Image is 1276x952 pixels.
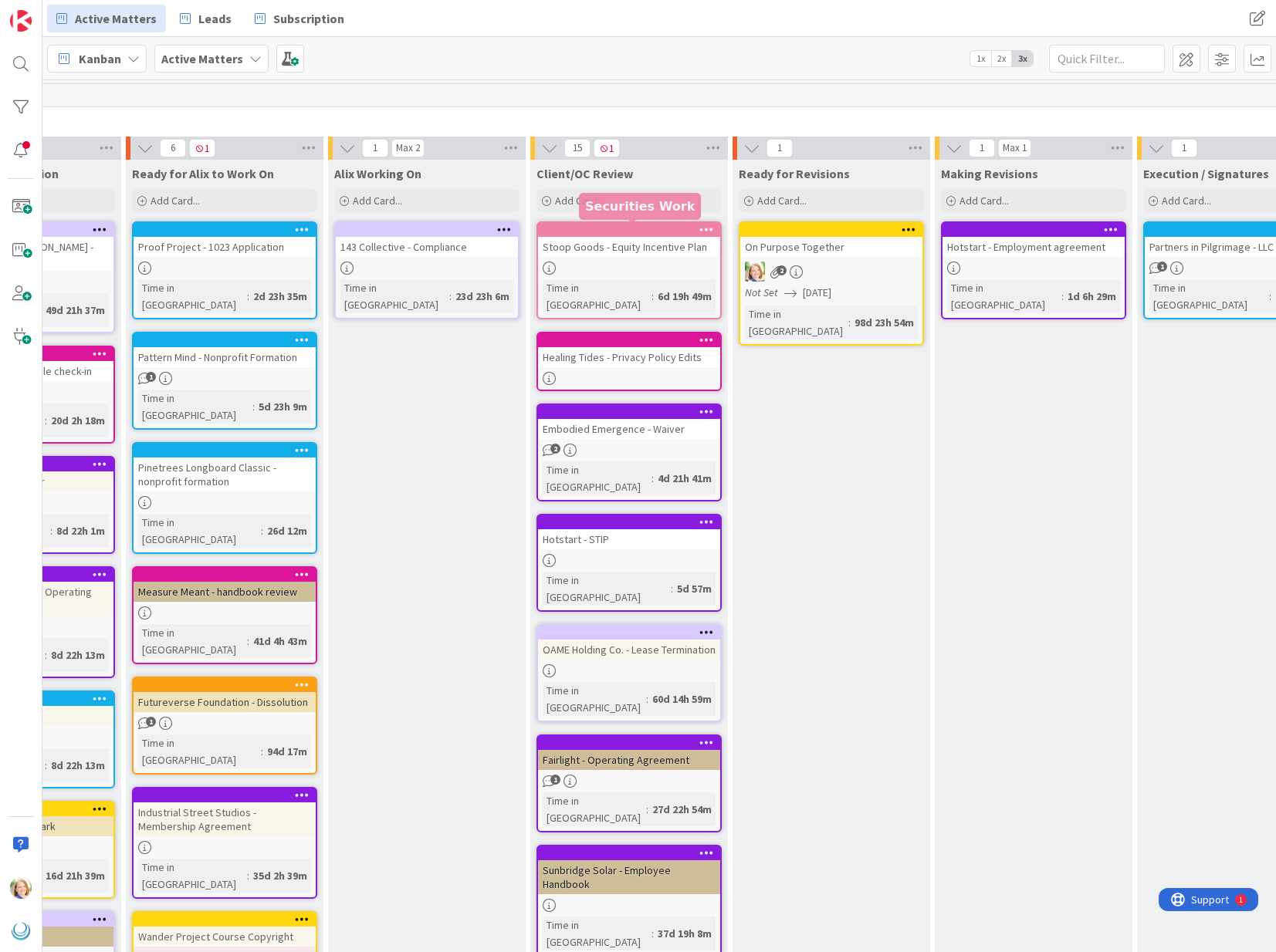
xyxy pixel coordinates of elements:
div: Wander Project Course Copyright [134,927,316,947]
div: 20d 2h 18m [47,412,109,429]
div: OAME Holding Co. - Lease Termination [538,640,720,660]
div: 143 Collective - Compliance [336,237,518,257]
div: Fairlight - Operating Agreement [538,736,720,770]
span: Add Card... [555,194,604,208]
span: Alix Working On [334,166,421,181]
span: 3x [1012,51,1033,66]
div: Embodied Emergence - Waiver [538,419,720,439]
span: 1 [189,139,215,157]
span: 2 [550,444,560,454]
div: 5d 23h 9m [255,398,311,415]
span: : [646,801,648,818]
div: Time in [GEOGRAPHIC_DATA] [138,624,247,658]
div: Measure Meant - handbook review [134,568,316,602]
span: Ready for Alix to Work On [132,166,274,181]
div: Time in [GEOGRAPHIC_DATA] [543,461,652,495]
a: Leads [171,5,241,32]
input: Quick Filter... [1049,45,1165,73]
span: : [247,288,249,305]
div: Healing Tides - Privacy Policy Edits [538,333,720,367]
span: : [45,412,47,429]
span: Leads [198,9,232,28]
span: 1 [1157,262,1167,272]
a: 143 Collective - ComplianceTime in [GEOGRAPHIC_DATA]:23d 23h 6m [334,221,520,319]
div: Max 1 [1003,144,1027,152]
a: Hotstart - Employment agreementTime in [GEOGRAPHIC_DATA]:1d 6h 29m [941,221,1126,319]
div: Proof Project - 1023 Application [134,223,316,257]
span: Add Card... [353,194,402,208]
span: : [652,925,654,942]
span: Add Card... [151,194,200,208]
div: Time in [GEOGRAPHIC_DATA] [138,514,261,548]
span: 1 [362,139,388,157]
span: Kanban [79,49,121,68]
div: 35d 2h 39m [249,867,311,884]
div: Time in [GEOGRAPHIC_DATA] [947,279,1061,313]
h5: Securities Work [585,199,695,214]
a: Measure Meant - handbook reviewTime in [GEOGRAPHIC_DATA]:41d 4h 43m [132,566,317,664]
span: Add Card... [757,194,807,208]
div: Hotstart - Employment agreement [943,223,1125,257]
span: : [261,743,263,760]
a: Proof Project - 1023 ApplicationTime in [GEOGRAPHIC_DATA]:2d 23h 35m [132,221,317,319]
span: Add Card... [1162,194,1211,208]
div: 37d 19h 8m [654,925,716,942]
span: 1 [1171,139,1197,157]
img: Visit kanbanzone.com [10,10,32,32]
span: : [261,522,263,539]
div: 1 [80,6,84,19]
a: Stoop Goods - Equity Incentive PlanTime in [GEOGRAPHIC_DATA]:6d 19h 49m [536,221,722,319]
a: OAME Holding Co. - Lease TerminationTime in [GEOGRAPHIC_DATA]:60d 14h 59m [536,624,722,722]
div: Pattern Mind - Nonprofit Formation [134,347,316,367]
div: Time in [GEOGRAPHIC_DATA] [1149,279,1269,313]
span: : [50,522,52,539]
div: Futureverse Foundation - Dissolution [134,678,316,712]
a: Pattern Mind - Nonprofit FormationTime in [GEOGRAPHIC_DATA]:5d 23h 9m [132,332,317,430]
div: 1d 6h 29m [1064,288,1120,305]
span: 15 [564,139,591,157]
div: 8d 22h 13m [47,757,109,774]
div: Fairlight - Operating Agreement [538,750,720,770]
div: 8d 22h 13m [47,646,109,663]
span: [DATE] [803,285,831,301]
div: 49d 21h 37m [42,302,109,319]
span: : [247,633,249,650]
span: : [646,690,648,707]
span: 2 [777,265,787,275]
div: AD [740,262,922,282]
span: : [652,470,654,487]
span: 1x [970,51,991,66]
a: Hotstart - STIPTime in [GEOGRAPHIC_DATA]:5d 57m [536,514,722,612]
a: Industrial Street Studios - Membership AgreementTime in [GEOGRAPHIC_DATA]:35d 2h 39m [132,787,317,899]
span: : [449,288,452,305]
div: Time in [GEOGRAPHIC_DATA] [138,734,261,768]
div: Hotstart - STIP [538,529,720,549]
div: Futureverse Foundation - Dissolution [134,692,316,712]
div: 26d 12m [263,522,311,539]
span: : [252,398,255,415]
span: Making Revisions [941,166,1038,181]
span: Subscription [273,9,344,28]
div: Time in [GEOGRAPHIC_DATA] [543,572,671,606]
div: Time in [GEOGRAPHIC_DATA] [138,859,247,893]
div: Hotstart - STIP [538,515,720,549]
a: Fairlight - Operating AgreementTime in [GEOGRAPHIC_DATA]:27d 22h 54m [536,734,722,832]
div: Pinetrees Longboard Classic - nonprofit formation [134,457,316,491]
div: 16d 21h 39m [42,867,109,884]
span: : [671,580,673,597]
div: Time in [GEOGRAPHIC_DATA] [138,390,252,424]
a: Subscription [245,5,354,32]
div: Time in [GEOGRAPHIC_DATA] [543,792,646,826]
div: Time in [GEOGRAPHIC_DATA] [543,279,652,313]
span: Client/OC Review [536,166,633,181]
div: Time in [GEOGRAPHIC_DATA] [340,279,449,313]
div: On Purpose Together [740,223,922,257]
div: Max 2 [396,144,420,152]
div: 94d 17m [263,743,311,760]
img: AD [745,262,765,282]
a: On Purpose TogetherADNot Set[DATE]Time in [GEOGRAPHIC_DATA]:98d 23h 54m [739,221,924,346]
a: Futureverse Foundation - DissolutionTime in [GEOGRAPHIC_DATA]:94d 17m [132,677,317,775]
span: 1 [767,139,793,157]
div: Hotstart - Employment agreement [943,237,1125,257]
span: 1 [146,372,156,382]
